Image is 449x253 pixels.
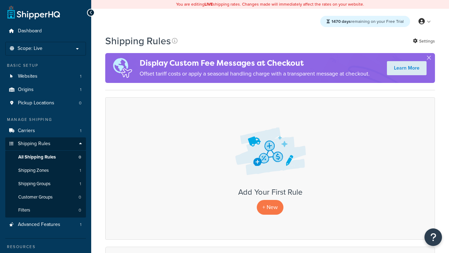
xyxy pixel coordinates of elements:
a: Advanced Features 1 [5,218,86,231]
a: Shipping Zones 1 [5,164,86,177]
a: Settings [413,36,435,46]
span: Dashboard [18,28,42,34]
a: Customer Groups 0 [5,191,86,204]
span: Filters [18,207,30,213]
span: 1 [80,168,81,174]
div: Manage Shipping [5,117,86,123]
li: All Shipping Rules [5,151,86,164]
a: All Shipping Rules 0 [5,151,86,164]
li: Shipping Zones [5,164,86,177]
span: 0 [79,154,81,160]
a: Websites 1 [5,70,86,83]
span: 0 [79,100,81,106]
a: Shipping Rules [5,137,86,150]
strong: 1470 days [331,18,351,25]
span: 0 [79,194,81,200]
img: duties-banner-06bc72dcb5fe05cb3f9472aba00be2ae8eb53ab6f0d8bb03d382ba314ac3c341.png [105,53,140,83]
li: Origins [5,83,86,96]
li: Shipping Groups [5,177,86,190]
span: Scope: Live [18,46,42,52]
span: Carriers [18,128,35,134]
a: Filters 0 [5,204,86,217]
p: Offset tariff costs or apply a seasonal handling charge with a transparent message at checkout. [140,69,370,79]
li: Pickup Locations [5,97,86,110]
div: Basic Setup [5,63,86,69]
span: Origins [18,87,34,93]
button: Open Resource Center [424,228,442,246]
a: ShipperHQ Home [7,5,60,19]
li: Advanced Features [5,218,86,231]
span: 0 [79,207,81,213]
span: Pickup Locations [18,100,54,106]
div: Resources [5,244,86,250]
span: Customer Groups [18,194,53,200]
span: 1 [80,128,81,134]
p: + New [257,200,283,214]
span: Shipping Rules [18,141,51,147]
a: Learn More [387,61,427,75]
span: Shipping Groups [18,181,51,187]
a: Dashboard [5,25,86,38]
h4: Display Custom Fee Messages at Checkout [140,57,370,69]
a: Pickup Locations 0 [5,97,86,110]
span: Shipping Zones [18,168,49,174]
span: 1 [80,87,81,93]
span: Advanced Features [18,222,60,228]
h3: Add Your First Rule [113,188,428,196]
span: 1 [80,222,81,228]
a: Carriers 1 [5,124,86,137]
span: All Shipping Rules [18,154,56,160]
li: Shipping Rules [5,137,86,218]
b: LIVE [205,1,213,7]
li: Customer Groups [5,191,86,204]
h1: Shipping Rules [105,34,171,48]
span: 1 [80,73,81,79]
li: Websites [5,70,86,83]
li: Carriers [5,124,86,137]
a: Origins 1 [5,83,86,96]
li: Filters [5,204,86,217]
span: 1 [80,181,81,187]
a: Shipping Groups 1 [5,177,86,190]
div: remaining on your Free Trial [320,16,410,27]
span: Websites [18,73,38,79]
